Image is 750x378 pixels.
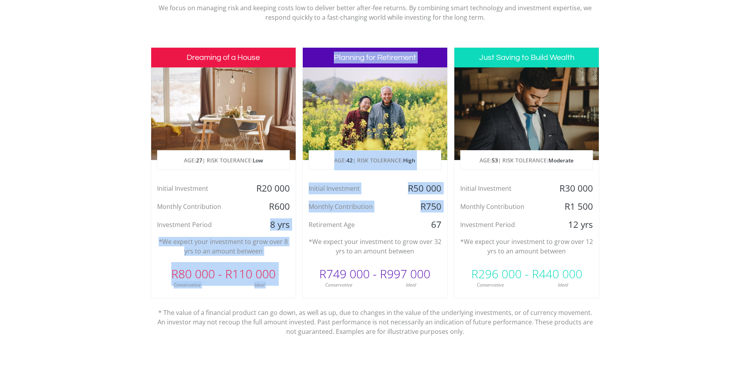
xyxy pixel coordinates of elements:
[151,201,248,212] div: Monthly Contribution
[309,151,441,170] p: AGE: | RISK TOLERANCE:
[303,219,399,231] div: Retirement Age
[303,182,399,194] div: Initial Investment
[157,298,594,336] p: * The value of a financial product can go down, as well as up, due to changes in the value of the...
[151,48,296,67] h3: Dreaming of a House
[454,219,551,231] div: Investment Period
[157,3,594,22] p: We focus on managing risk and keeping costs low to deliver better after-fee returns. By combining...
[551,219,599,231] div: 12 yrs
[253,156,263,164] span: Low
[454,201,551,212] div: Monthly Contribution
[399,219,447,231] div: 67
[551,201,599,212] div: R1 500
[527,281,599,289] div: Ideal
[303,201,399,212] div: Monthly Contribution
[460,237,593,256] p: *We expect your investment to grow over 12 yrs to an amount between
[551,182,599,194] div: R30 000
[454,48,599,67] h3: Just Saving to Build Wealth
[247,219,295,231] div: 8 yrs
[454,182,551,194] div: Initial Investment
[196,156,202,164] span: 27
[303,262,447,286] div: R749 000 - R997 000
[309,237,441,256] p: *We expect your investment to grow over 32 yrs to an amount between
[454,262,599,286] div: R296 000 - R440 000
[157,237,290,256] p: *We expect your investment to grow over 8 yrs to an amount between
[399,201,447,212] div: R750
[454,281,527,289] div: Conservative
[247,201,295,212] div: R600
[399,182,447,194] div: R50 000
[375,281,447,289] div: Ideal
[303,48,447,67] h3: Planning for Retirement
[492,156,498,164] span: 53
[151,182,248,194] div: Initial Investment
[157,151,289,170] p: AGE: | RISK TOLERANCE:
[403,156,415,164] span: High
[151,281,224,289] div: Conservative
[346,156,353,164] span: 42
[223,281,296,289] div: Ideal
[548,156,574,164] span: Moderate
[151,262,296,286] div: R80 000 - R110 000
[151,219,248,231] div: Investment Period
[303,281,375,289] div: Conservative
[461,151,593,170] p: AGE: | RISK TOLERANCE:
[247,182,295,194] div: R20 000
